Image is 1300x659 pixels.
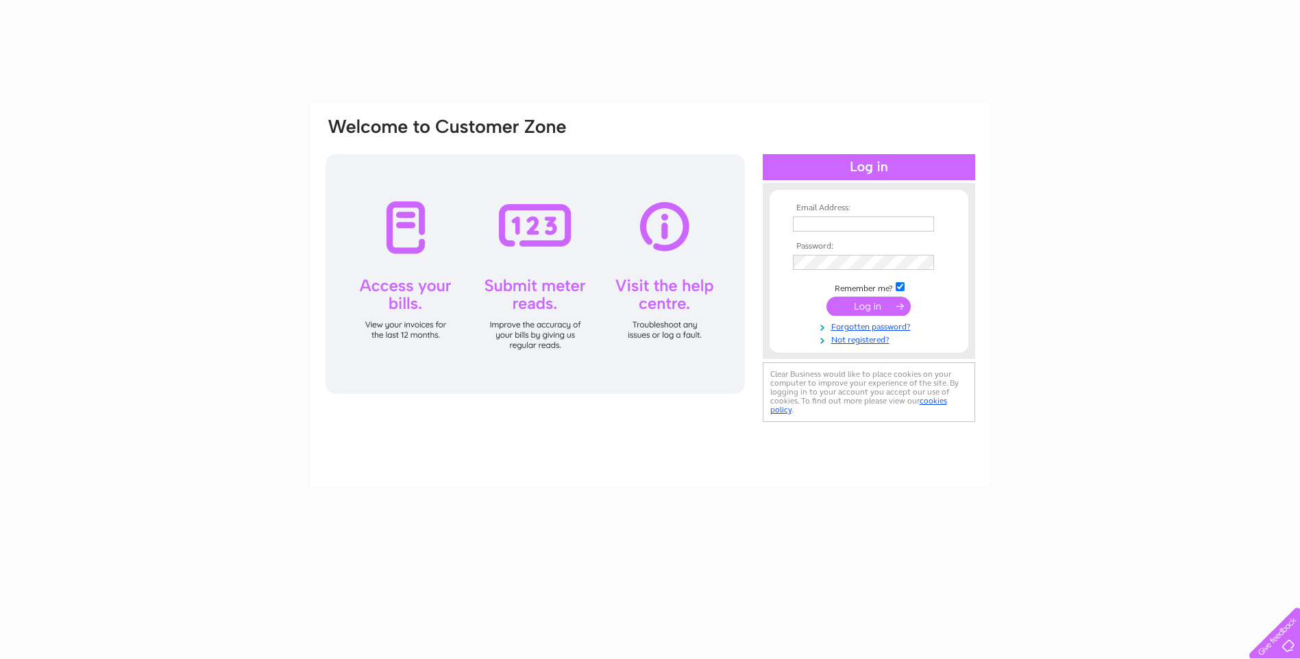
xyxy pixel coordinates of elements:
[789,203,948,213] th: Email Address:
[826,297,911,316] input: Submit
[793,319,948,332] a: Forgotten password?
[763,362,975,422] div: Clear Business would like to place cookies on your computer to improve your experience of the sit...
[770,396,947,414] a: cookies policy
[789,280,948,294] td: Remember me?
[793,332,948,345] a: Not registered?
[789,242,948,251] th: Password:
